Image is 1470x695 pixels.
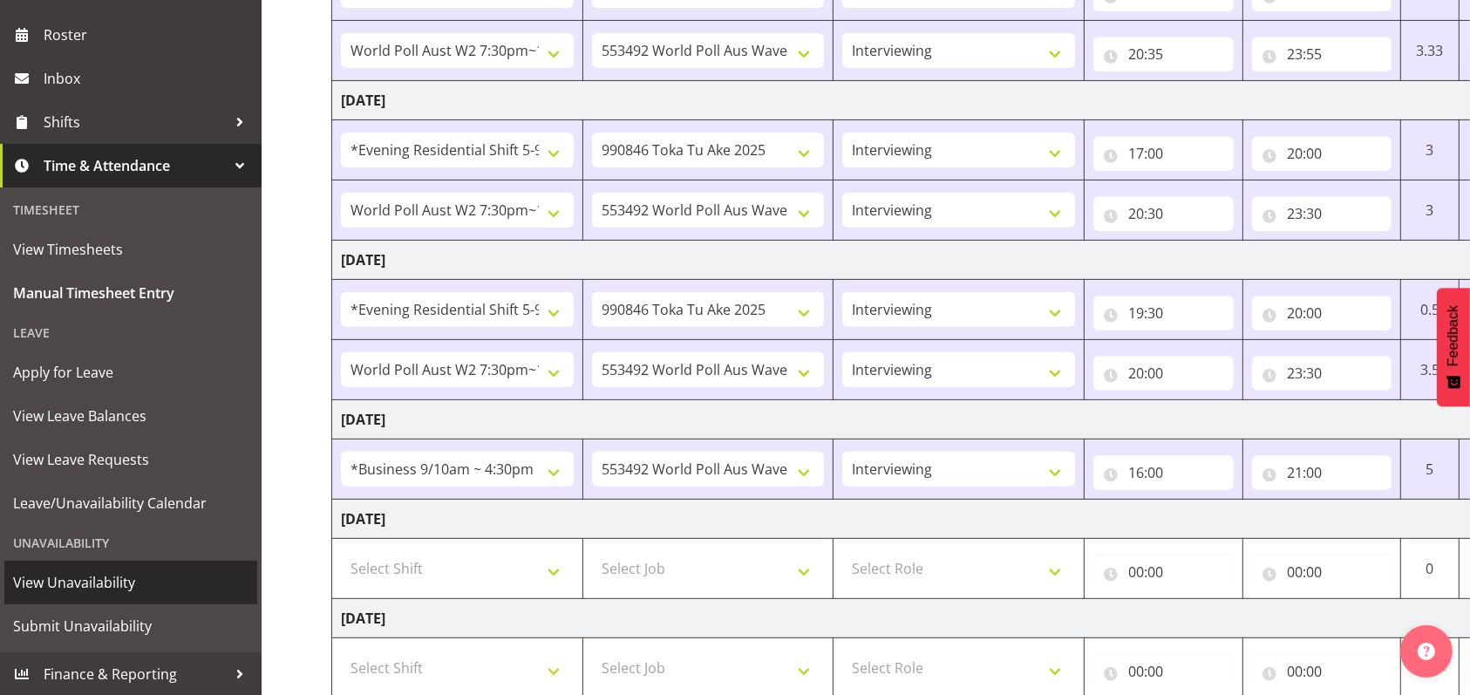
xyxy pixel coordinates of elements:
input: Click to select... [1093,356,1234,391]
span: Submit Unavailability [13,613,248,639]
span: View Leave Requests [13,446,248,473]
input: Click to select... [1252,356,1392,391]
span: Manual Timesheet Entry [13,280,248,306]
td: 3 [1401,181,1460,241]
td: 3.33 [1401,21,1460,81]
input: Click to select... [1252,296,1392,330]
a: View Leave Requests [4,438,257,481]
span: Apply for Leave [13,359,248,385]
span: Shifts [44,109,227,135]
span: View Timesheets [13,236,248,262]
div: Unavailability [4,525,257,561]
input: Click to select... [1093,455,1234,490]
input: Click to select... [1252,455,1392,490]
input: Click to select... [1252,37,1392,72]
a: Apply for Leave [4,351,257,394]
button: Feedback - Show survey [1437,288,1470,406]
div: Leave [4,315,257,351]
span: Roster [44,22,253,48]
td: 3 [1401,120,1460,181]
span: Time & Attendance [44,153,227,179]
input: Click to select... [1093,37,1234,72]
a: View Unavailability [4,561,257,604]
span: View Unavailability [13,569,248,596]
span: Finance & Reporting [44,661,227,687]
a: Manual Timesheet Entry [4,271,257,315]
span: Leave/Unavailability Calendar [13,490,248,516]
span: Inbox [44,65,253,92]
input: Click to select... [1093,555,1234,589]
td: 0.5 [1401,280,1460,340]
input: Click to select... [1252,136,1392,171]
input: Click to select... [1252,196,1392,231]
td: 3.5 [1401,340,1460,400]
input: Click to select... [1252,555,1392,589]
a: View Timesheets [4,228,257,271]
td: 5 [1401,439,1460,500]
img: help-xxl-2.png [1418,643,1435,660]
input: Click to select... [1093,296,1234,330]
a: View Leave Balances [4,394,257,438]
input: Click to select... [1252,654,1392,689]
a: Submit Unavailability [4,604,257,648]
div: Timesheet [4,192,257,228]
a: Leave/Unavailability Calendar [4,481,257,525]
span: View Leave Balances [13,403,248,429]
input: Click to select... [1093,196,1234,231]
input: Click to select... [1093,654,1234,689]
input: Click to select... [1093,136,1234,171]
span: Feedback [1446,305,1461,366]
td: 0 [1401,539,1460,599]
